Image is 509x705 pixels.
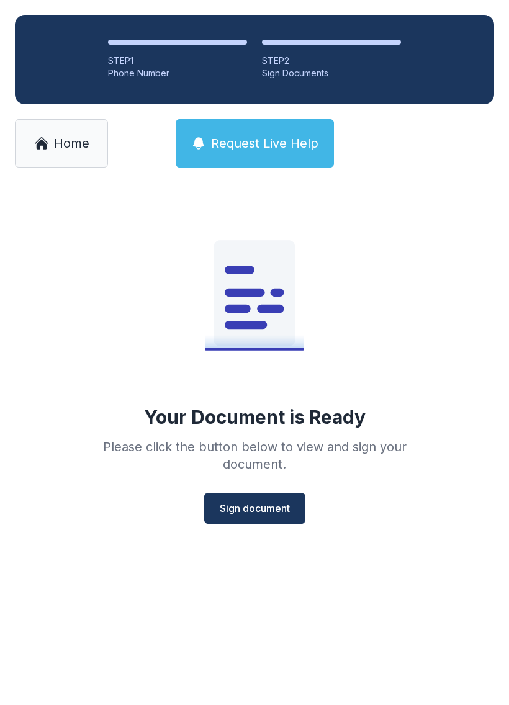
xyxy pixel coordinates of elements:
[108,55,247,67] div: STEP 1
[54,135,89,152] span: Home
[262,67,401,79] div: Sign Documents
[211,135,318,152] span: Request Live Help
[262,55,401,67] div: STEP 2
[144,406,366,428] div: Your Document is Ready
[220,501,290,516] span: Sign document
[76,438,433,473] div: Please click the button below to view and sign your document.
[108,67,247,79] div: Phone Number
